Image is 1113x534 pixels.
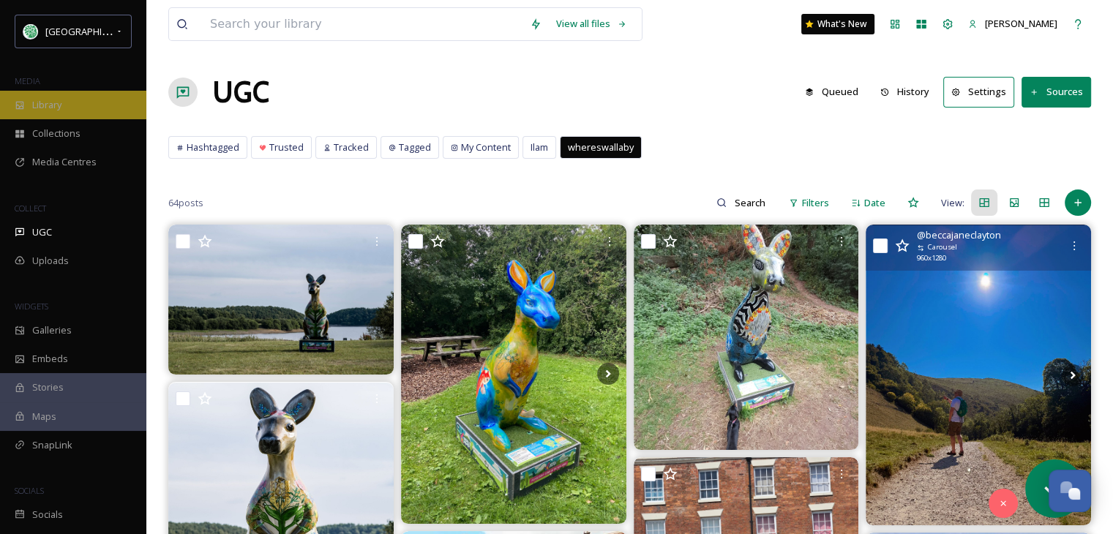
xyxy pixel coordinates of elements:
a: What's New [801,14,874,34]
span: Library [32,98,61,112]
span: Collections [32,127,80,140]
span: Ilam [531,140,548,154]
span: My Content [461,140,511,154]
a: Settings [943,77,1022,107]
a: History [873,78,944,106]
a: [PERSON_NAME] [961,10,1065,38]
span: [PERSON_NAME] [985,17,1057,30]
span: SnapLink [32,438,72,452]
button: Queued [798,78,866,106]
span: @ beccajaneclayton [917,228,1001,242]
span: 960 x 1280 [917,253,946,263]
span: Tracked [334,140,369,154]
img: Facebook%20Icon.png [23,24,38,39]
span: whereswallaby [568,140,634,154]
span: Tagged [399,140,431,154]
img: Sometimes the best sundays are the simplest ones 💛 Fresh air, blue skies, wide open views, and ti... [866,225,1091,524]
button: Open Chat [1049,470,1091,512]
span: Carousel [928,242,957,252]
img: Guys! I found a huge wallaby!! I was told that in the Staffordshire Moorlands, there's loads of t... [634,225,859,450]
span: Trusted [269,140,304,154]
button: Settings [943,77,1014,107]
span: MEDIA [15,75,40,86]
span: Embeds [32,352,68,366]
button: Sources [1022,77,1091,107]
span: Maps [32,410,56,424]
button: History [873,78,937,106]
span: View: [941,196,964,210]
span: Stories [32,380,64,394]
img: The fantastic Wallaby sculpture trail runs until 5 September! There's 10 Wallabies to spot across... [168,225,394,375]
span: Galleries [32,323,72,337]
input: Search [727,188,774,217]
a: Queued [798,78,873,106]
input: Search your library [203,8,522,40]
a: UGC [212,70,269,114]
span: COLLECT [15,203,46,214]
img: It’s the last bank holiday of the year and we’re open Saturday - Wednesday 10am-4pm. We still hav... [401,225,626,523]
span: WIDGETS [15,301,48,312]
span: Media Centres [32,155,97,169]
a: View all files [549,10,634,38]
span: Socials [32,508,63,522]
span: SOCIALS [15,485,44,496]
span: [GEOGRAPHIC_DATA] [45,24,138,38]
span: Hashtagged [187,140,239,154]
span: UGC [32,225,52,239]
span: Date [864,196,885,210]
span: Uploads [32,254,69,268]
span: 64 posts [168,196,203,210]
span: Filters [802,196,829,210]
